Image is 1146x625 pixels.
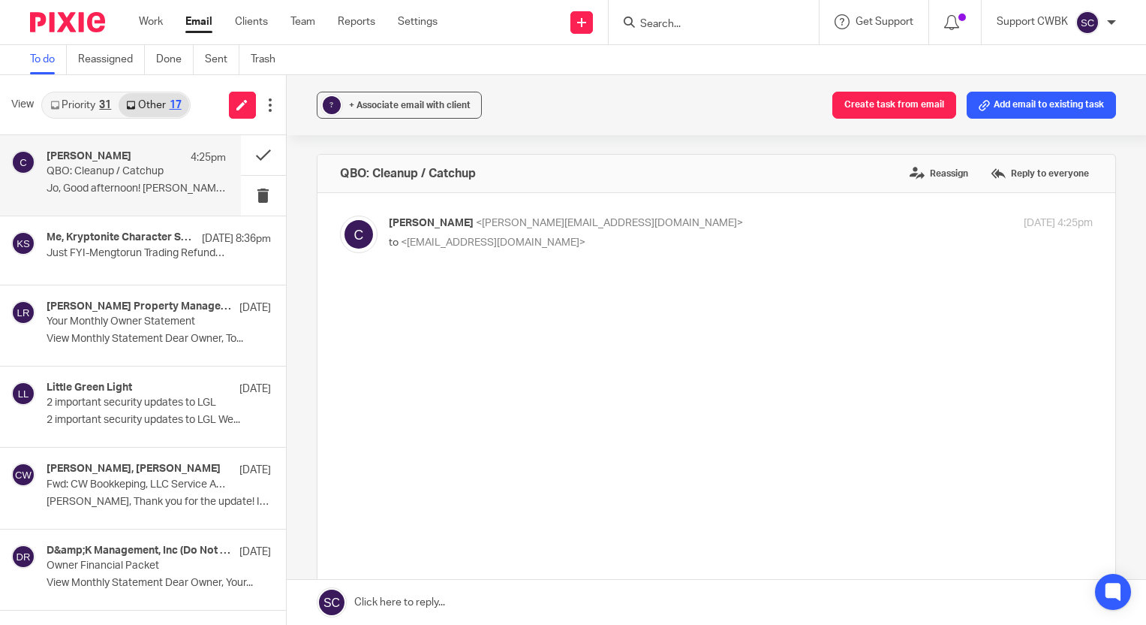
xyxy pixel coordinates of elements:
[398,14,438,29] a: Settings
[11,150,35,174] img: svg%3E
[47,560,226,572] p: Owner Financial Packet
[205,45,239,74] a: Sent
[239,545,271,560] p: [DATE]
[47,382,132,394] h4: Little Green Light
[11,231,35,255] img: svg%3E
[47,231,194,244] h4: Me, Kryptonite Character Store
[47,463,221,476] h4: [PERSON_NAME], [PERSON_NAME]
[43,93,119,117] a: Priority31
[30,12,105,32] img: Pixie
[47,496,271,509] p: [PERSON_NAME], Thank you for the update! I expected...
[191,150,226,165] p: 4:25pm
[906,162,972,185] label: Reassign
[856,17,913,27] span: Get Support
[119,93,188,117] a: Other17
[139,14,163,29] a: Work
[47,300,232,313] h4: [PERSON_NAME] Property Management (Do Not Reply)
[170,100,182,110] div: 17
[832,92,956,119] button: Create task from email
[202,231,271,246] p: [DATE] 8:36pm
[11,300,35,325] img: svg%3E
[338,14,375,29] a: Reports
[239,382,271,397] p: [DATE]
[47,479,226,491] p: Fwd: CW Bookkeping, LLC Service Agreement
[47,333,271,346] p: View Monthly Statement Dear Owner, To...
[11,545,35,569] img: svg%3E
[340,166,476,181] h4: QBO: Cleanup / Catchup
[476,218,743,228] span: <[PERSON_NAME][EMAIL_ADDRESS][DOMAIN_NAME]>
[389,218,474,228] span: [PERSON_NAME]
[47,414,271,427] p: 2 important security updates to LGL We...
[239,463,271,478] p: [DATE]
[47,165,190,178] p: QBO: Cleanup / Catchup
[11,382,35,406] img: svg%3E
[156,45,194,74] a: Done
[349,101,471,110] span: + Associate email with client
[239,300,271,316] p: [DATE]
[251,45,287,74] a: Trash
[997,14,1068,29] p: Support CWBK
[340,216,377,253] img: svg%3E
[99,100,111,110] div: 31
[987,162,1093,185] label: Reply to everyone
[47,247,226,260] p: Just FYI-Mengtorun Trading Refund Check
[78,45,145,74] a: Reassigned
[389,237,399,248] span: to
[401,237,585,248] span: <[EMAIL_ADDRESS][DOMAIN_NAME]>
[30,45,67,74] a: To do
[323,96,341,114] div: ?
[235,14,268,29] a: Clients
[185,14,212,29] a: Email
[47,545,232,557] h4: D&amp;K Management, Inc (Do Not Reply), D&amp;K Management, Inc -JC (Do Not Reply)
[47,183,226,195] p: Jo, Good afternoon! [PERSON_NAME] here! We...
[967,92,1116,119] button: Add email to existing task
[11,97,34,113] span: View
[47,150,131,163] h4: [PERSON_NAME]
[1024,216,1093,231] p: [DATE] 4:25pm
[317,92,482,119] button: ? + Associate email with client
[1075,11,1099,35] img: svg%3E
[290,14,315,29] a: Team
[47,577,271,590] p: View Monthly Statement Dear Owner, Your...
[639,18,774,32] input: Search
[11,463,35,487] img: svg%3E
[47,316,226,328] p: Your Monthly Owner Statement
[47,397,226,409] p: 2 important security updates to LGL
